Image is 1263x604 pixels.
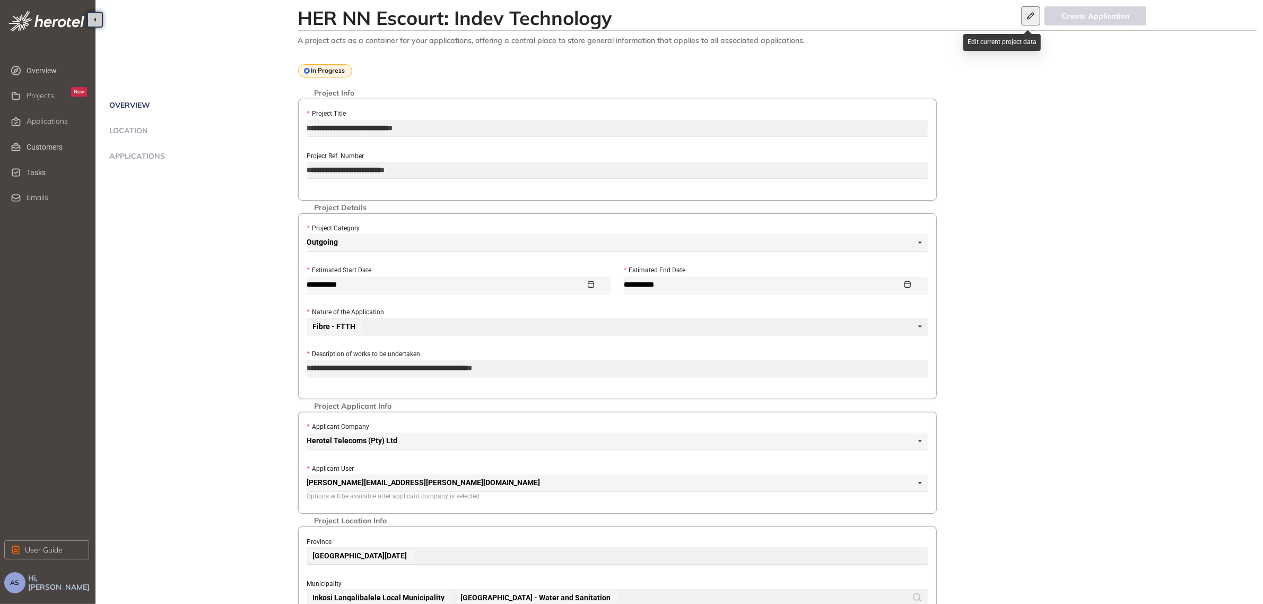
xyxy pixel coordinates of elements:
span: Project Location Info [309,516,393,525]
input: Estimated Start Date [307,279,586,290]
span: [GEOGRAPHIC_DATA] - Water and Sanitation [461,594,611,601]
span: In Progress [311,67,345,74]
div: Options will be available after applicant company is selected [307,491,928,502]
span: Hi, [PERSON_NAME] [28,574,91,592]
span: Applications [106,152,165,161]
span: Outgoing [307,234,922,251]
div: Edit current project data [963,34,1041,51]
label: Applicant User [307,464,354,474]
span: Herotel Telecoms (Pty) Ltd [307,433,922,450]
label: Province [307,537,332,547]
label: Project Category [307,223,360,234]
span: annette.swart@herotel.com [307,474,922,491]
span: Projects [27,91,54,100]
textarea: Description of works to be undertaken [307,360,928,377]
span: Customers [27,136,87,158]
div: New [71,87,87,97]
button: User Guide [4,540,89,559]
span: Project Info [309,89,360,98]
span: Fibre - FTTH [307,320,364,333]
label: Applicant Company [307,422,369,432]
div: A project acts as a container for your applications, offering a central place to store general in... [298,36,1257,45]
div: HER NN Escourt: Indev Technology [298,6,613,29]
label: Project Ref. Number [307,151,364,161]
input: Province [417,549,420,562]
span: Inkosi Langalibalele Local Municipality [313,594,445,601]
span: Project Applicant Info [309,402,397,411]
span: Overview [106,101,150,110]
input: Project Ref. Number [307,162,928,178]
span: Fibre - FTTH [313,323,356,330]
label: Estimated Start Date [307,265,371,275]
span: Project Details [309,203,372,212]
span: User Guide [25,544,63,556]
img: logo [8,11,84,31]
span: Overview [27,60,87,81]
label: Estimated End Date [624,265,685,275]
span: [GEOGRAPHIC_DATA][DATE] [313,552,407,559]
label: Description of works to be undertaken [307,349,420,359]
span: Location [106,126,148,135]
span: KwaZulu-Natal [307,549,415,563]
span: Tasks [27,162,87,183]
input: Project Title [307,120,928,136]
label: Nature of the Application [307,307,384,317]
label: Project Title [307,109,346,119]
label: Municipality [307,579,342,589]
input: Estimated End Date [624,279,902,290]
span: AS [11,579,20,586]
span: Emails [27,193,48,202]
span: Applications [27,117,68,126]
button: AS [4,572,25,593]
